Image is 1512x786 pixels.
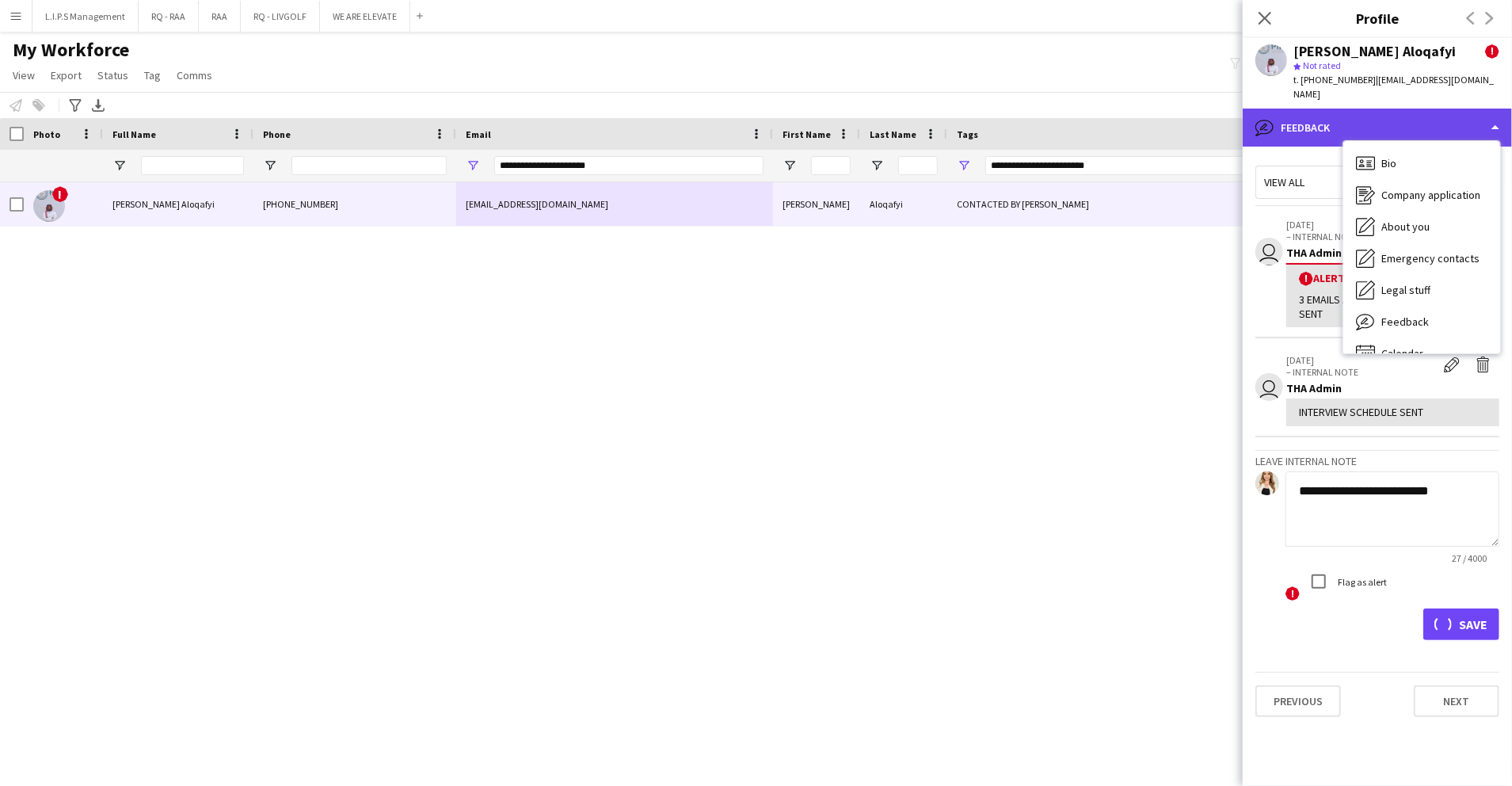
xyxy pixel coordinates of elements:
[97,68,128,82] span: Status
[466,128,491,140] span: Email
[1381,283,1430,297] span: Legal stuff
[1439,552,1499,564] span: 27 / 4000
[1343,147,1500,179] div: Bio
[1255,685,1341,717] button: Previous
[1299,271,1487,286] div: Alert
[870,158,884,173] button: Open Filter Menu
[112,198,215,210] span: [PERSON_NAME] Aloqafyi
[66,96,85,115] app-action-btn: Advanced filters
[1299,272,1313,286] span: !
[138,65,167,86] a: Tag
[773,182,860,226] div: [PERSON_NAME]
[1243,109,1512,147] div: Feedback
[1343,179,1500,211] div: Company application
[1485,44,1499,59] span: !
[33,190,65,222] img: Bader Aloqafyi
[1343,211,1500,242] div: About you
[91,65,135,86] a: Status
[1335,575,1387,587] label: Flag as alert
[52,186,68,202] span: !
[1343,274,1500,306] div: Legal stuff
[320,1,410,32] button: WE ARE ELEVATE
[1264,175,1304,189] span: View all
[253,182,456,226] div: [PHONE_NUMBER]
[1286,381,1499,395] div: THA Admin
[1286,219,1436,231] p: [DATE]
[947,182,1301,226] div: CONTACTED BY [PERSON_NAME]
[870,128,916,140] span: Last Name
[13,38,129,62] span: My Workforce
[1293,74,1494,100] span: | [EMAIL_ADDRESS][DOMAIN_NAME]
[44,65,88,86] a: Export
[1381,156,1396,170] span: Bio
[263,128,291,140] span: Phone
[32,1,139,32] button: L.I.P.S Management
[1303,59,1341,71] span: Not rated
[199,1,241,32] button: RAA
[1255,454,1499,468] h3: Leave internal note
[89,96,108,115] app-action-btn: Export XLSX
[1299,292,1487,321] div: 3 EMAILS AND WHATSAPP MESSAGE SENT
[1293,44,1456,59] div: [PERSON_NAME] Aloqafyi
[112,158,127,173] button: Open Filter Menu
[33,128,60,140] span: Photo
[139,1,199,32] button: RQ - RAA
[177,68,212,82] span: Comms
[1293,74,1376,86] span: t. [PHONE_NUMBER]
[860,182,947,226] div: Aloqafyi
[112,128,156,140] span: Full Name
[1381,219,1430,234] span: About you
[13,68,35,82] span: View
[494,156,764,175] input: Email Filter Input
[291,156,447,175] input: Phone Filter Input
[170,65,219,86] a: Comms
[898,156,938,175] input: Last Name Filter Input
[141,156,244,175] input: Full Name Filter Input
[811,156,851,175] input: First Name Filter Input
[957,128,978,140] span: Tags
[241,1,320,32] button: RQ - LIVGOLF
[263,158,277,173] button: Open Filter Menu
[466,158,480,173] button: Open Filter Menu
[783,158,797,173] button: Open Filter Menu
[6,65,41,86] a: View
[456,182,773,226] div: [EMAIL_ADDRESS][DOMAIN_NAME]
[1286,231,1436,242] p: – INTERNAL NOTE
[1286,246,1499,260] div: THA Admin
[1343,306,1500,338] div: Feedback
[51,68,82,82] span: Export
[1381,188,1480,202] span: Company application
[1243,8,1512,29] h3: Profile
[1423,609,1499,640] button: Save
[1381,346,1423,361] span: Calendar
[1285,586,1300,601] span: !
[1381,315,1429,329] span: Feedback
[957,158,971,173] button: Open Filter Menu
[1414,685,1499,717] button: Next
[1343,338,1500,369] div: Calendar
[1381,251,1480,265] span: Emergency contacts
[1343,242,1500,274] div: Emergency contacts
[1299,405,1487,419] div: INTERVIEW SCHEDULE SENT
[144,68,161,82] span: Tag
[1286,354,1436,366] p: [DATE]
[783,128,831,140] span: First Name
[1286,366,1436,378] p: – INTERNAL NOTE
